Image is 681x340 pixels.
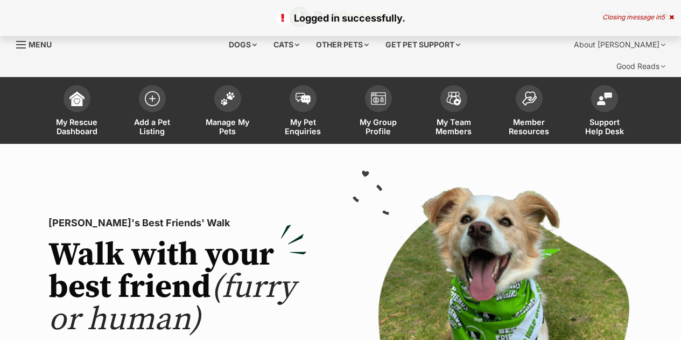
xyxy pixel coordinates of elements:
span: Manage My Pets [203,117,252,136]
img: dashboard-icon-eb2f2d2d3e046f16d808141f083e7271f6b2e854fb5c12c21221c1fb7104beca.svg [69,91,85,106]
span: My Group Profile [354,117,403,136]
div: About [PERSON_NAME] [566,34,673,55]
a: My Group Profile [341,80,416,144]
p: [PERSON_NAME]'s Best Friends' Walk [48,216,307,231]
span: Member Resources [505,117,553,136]
span: Support Help Desk [580,117,629,136]
div: Good Reads [609,55,673,77]
span: Add a Pet Listing [128,117,177,136]
img: member-resources-icon-8e73f808a243e03378d46382f2149f9095a855e16c252ad45f914b54edf8863c.svg [522,91,537,106]
img: pet-enquiries-icon-7e3ad2cf08bfb03b45e93fb7055b45f3efa6380592205ae92323e6603595dc1f.svg [296,93,311,105]
span: My Rescue Dashboard [53,117,101,136]
a: My Rescue Dashboard [39,80,115,144]
img: manage-my-pets-icon-02211641906a0b7f246fdf0571729dbe1e7629f14944591b6c1af311fb30b64b.svg [220,92,235,106]
a: My Pet Enquiries [265,80,341,144]
h2: Walk with your best friend [48,239,307,336]
a: Add a Pet Listing [115,80,190,144]
a: Manage My Pets [190,80,265,144]
a: Menu [16,34,59,53]
a: Member Resources [492,80,567,144]
span: My Team Members [430,117,478,136]
span: Menu [29,40,52,49]
div: Get pet support [378,34,468,55]
img: group-profile-icon-3fa3cf56718a62981997c0bc7e787c4b2cf8bcc04b72c1350f741eb67cf2f40e.svg [371,92,386,105]
img: help-desk-icon-fdf02630f3aa405de69fd3d07c3f3aa587a6932b1a1747fa1d2bba05be0121f9.svg [597,92,612,105]
a: My Team Members [416,80,492,144]
img: team-members-icon-5396bd8760b3fe7c0b43da4ab00e1e3bb1a5d9ba89233759b79545d2d3fc5d0d.svg [446,92,461,106]
img: add-pet-listing-icon-0afa8454b4691262ce3f59096e99ab1cd57d4a30225e0717b998d2c9b9846f56.svg [145,91,160,106]
a: Support Help Desk [567,80,642,144]
span: (furry or human) [48,267,296,340]
span: My Pet Enquiries [279,117,327,136]
div: Dogs [221,34,264,55]
div: Cats [266,34,307,55]
div: Other pets [308,34,376,55]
